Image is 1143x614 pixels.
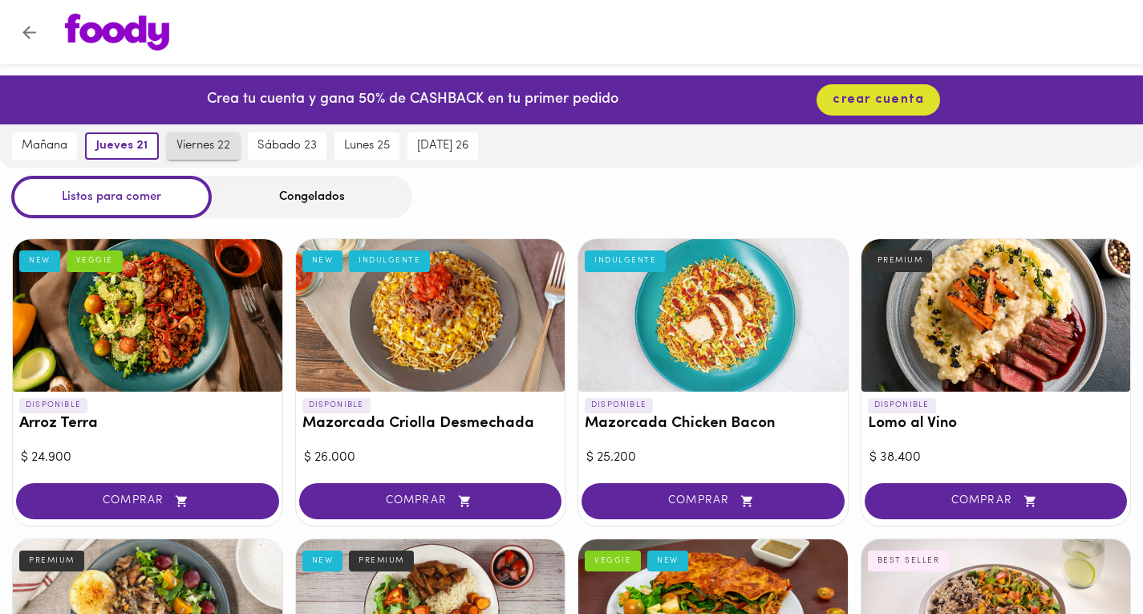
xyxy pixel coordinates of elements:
button: crear cuenta [817,84,940,116]
div: Arroz Terra [13,239,282,392]
button: [DATE] 26 [407,132,478,160]
span: COMPRAR [36,494,259,508]
div: NEW [19,250,60,271]
button: COMPRAR [16,483,279,519]
span: COMPRAR [602,494,825,508]
button: viernes 22 [167,132,240,160]
div: Congelados [212,176,412,218]
div: PREMIUM [349,551,414,571]
img: logo.png [65,14,169,51]
div: PREMIUM [19,551,84,571]
span: COMPRAR [885,494,1108,508]
span: mañana [22,139,67,153]
span: jueves 21 [96,139,148,153]
span: [DATE] 26 [417,139,468,153]
span: viernes 22 [176,139,230,153]
div: Lomo al Vino [861,239,1131,392]
div: $ 25.200 [586,449,840,467]
div: INDULGENTE [585,250,666,271]
button: Volver [10,13,49,52]
div: Mazorcada Chicken Bacon [578,239,848,392]
div: $ 26.000 [304,449,557,467]
span: crear cuenta [833,92,924,108]
div: NEW [647,551,688,571]
div: VEGGIE [585,551,641,571]
p: DISPONIBLE [585,398,653,413]
div: $ 38.400 [869,449,1123,467]
div: $ 24.900 [21,449,274,467]
button: sábado 23 [248,132,326,160]
div: VEGGIE [67,250,123,271]
iframe: Messagebird Livechat Widget [1050,521,1127,598]
span: sábado 23 [257,139,317,153]
div: NEW [302,250,343,271]
h3: Mazorcada Chicken Bacon [585,416,841,433]
button: COMPRAR [865,483,1128,519]
h3: Mazorcada Criolla Desmechada [302,416,559,433]
div: PREMIUM [868,250,933,271]
button: COMPRAR [299,483,562,519]
p: DISPONIBLE [302,398,371,413]
button: jueves 21 [85,132,159,160]
div: BEST SELLER [868,551,950,571]
div: INDULGENTE [349,250,430,271]
p: Crea tu cuenta y gana 50% de CASHBACK en tu primer pedido [207,90,618,111]
h3: Lomo al Vino [868,416,1125,433]
span: COMPRAR [319,494,542,508]
button: COMPRAR [582,483,845,519]
div: NEW [302,551,343,571]
button: mañana [12,132,77,160]
button: lunes 25 [334,132,399,160]
span: lunes 25 [344,139,390,153]
div: Mazorcada Criolla Desmechada [296,239,565,392]
div: Listos para comer [11,176,212,218]
h3: Arroz Terra [19,416,276,433]
p: DISPONIBLE [19,398,87,413]
p: DISPONIBLE [868,398,936,413]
